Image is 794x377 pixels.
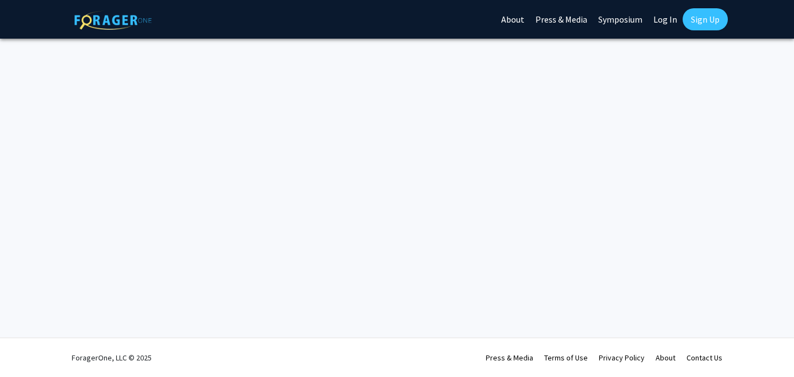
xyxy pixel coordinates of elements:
div: ForagerOne, LLC © 2025 [72,338,152,377]
a: About [656,353,675,363]
a: Contact Us [686,353,722,363]
a: Sign Up [683,8,728,30]
img: ForagerOne Logo [74,10,152,30]
a: Press & Media [486,353,533,363]
a: Terms of Use [544,353,588,363]
a: Privacy Policy [599,353,645,363]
